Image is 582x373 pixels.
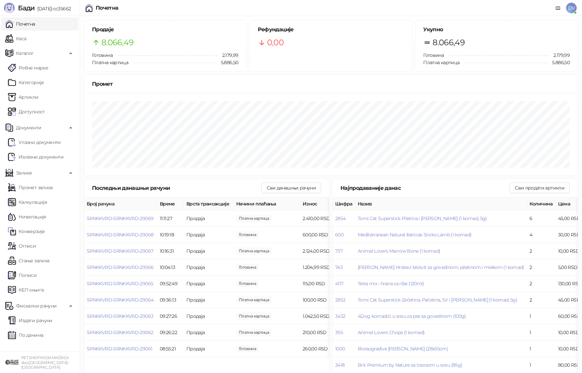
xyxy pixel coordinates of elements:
[358,264,524,270] button: [PERSON_NAME] Hrskavi biskvit sa govedinom, piletinom i mlekom (1 komad)
[184,227,234,243] td: Продаја
[87,297,153,303] button: SRNKKVRD-SRNKKVRD-29064
[358,215,487,221] button: Tomi Cat Superstick Piletina i [PERSON_NAME] (1 komad, 5g)
[510,183,570,193] button: Сви продати артикли
[335,362,344,368] button: 3418
[16,299,56,312] span: Фискални рачуни
[92,184,261,192] div: Последњи данашњи рачуни
[87,215,153,221] span: SRNKKVRD-SRNKKVRD-29069
[92,60,128,65] span: Платна картица
[300,243,350,259] td: 2.124,00 RSD
[87,329,153,335] span: SRNKKVRD-SRNKKVRD-29062
[157,197,184,210] th: Време
[566,3,577,13] span: DV
[527,243,555,259] td: 2
[261,183,321,193] button: Сви данашњи рачуни
[18,4,35,12] span: Бади
[8,239,36,253] a: Отписи
[8,283,44,297] a: КЕП књига
[236,296,272,304] span: 100,00
[8,181,53,194] a: Промет залиха
[5,32,26,45] a: Каса
[157,341,184,357] td: 08:55:21
[157,210,184,227] td: 11:11:27
[335,264,342,270] button: 743
[5,356,19,369] img: 64x64-companyLogo-9f44b8df-f022-41eb-b7d6-300ad218de09.png
[8,269,37,282] a: Пописи
[184,276,234,292] td: Продаја
[184,292,234,308] td: Продаја
[423,60,459,65] span: Платна картица
[423,26,570,34] h5: Укупно
[87,232,153,238] button: SRNKKVRD-SRNKKVRD-29068
[16,121,41,134] span: Документи
[547,59,570,66] span: 5.886,50
[184,324,234,341] td: Продаја
[527,227,555,243] td: 4
[300,292,350,308] td: 100,00 RSD
[8,210,47,223] a: Нивелације
[8,76,44,89] a: Категорије
[8,61,48,74] a: Робне марке
[549,52,570,59] span: 2.179,99
[527,210,555,227] td: 6
[8,225,45,238] a: Конверзије
[96,5,119,11] div: Почетна
[236,345,259,352] span: 260,00
[300,308,350,324] td: 1.042,50 RSD
[300,276,350,292] td: 115,00 RSD
[527,341,555,357] td: 1
[335,297,345,303] button: 2853
[236,280,259,287] span: 115,00
[300,341,350,357] td: 260,00 RSD
[527,292,555,308] td: 2
[157,227,184,243] td: 10:19:18
[358,329,425,335] button: Animal Lovers Chops (1 komad)
[358,346,448,352] button: Biorazgradiva [PERSON_NAME] (28x55cm)
[184,197,234,210] th: Врста трансакције
[358,281,424,287] button: Tetra mix - hrana za ribe (120ml)
[358,362,462,368] button: Brit Premium by Nature sa lososom u sosu (85g)
[527,259,555,276] td: 2
[184,210,234,227] td: Продаја
[358,248,440,254] button: Animal Lovers Marrow Bone (1 komad)
[101,36,134,49] span: 8.066,49
[8,328,43,342] a: По данима
[92,52,113,58] span: Готовина
[35,6,71,12] span: [DATE]-cc35662
[527,276,555,292] td: 2
[300,227,350,243] td: 600,00 RSD
[335,329,343,335] button: 395
[157,308,184,324] td: 09:27:26
[4,3,15,13] img: Logo
[8,314,52,327] a: Издати рачуни
[358,232,472,238] button: Mediterranean Natural Ibéricas Sticks Lamb (1 komad)
[84,197,157,210] th: Број рачуна
[8,195,47,209] a: Калкулације
[8,150,63,164] a: Излазни документи
[87,264,153,270] button: SRNKKVRD-SRNKKVRD-29066
[184,308,234,324] td: Продаја
[236,231,259,238] span: 600,00
[157,324,184,341] td: 09:26:22
[333,197,355,210] th: Шифра
[218,52,239,59] span: 2.179,99
[300,324,350,341] td: 210,00 RSD
[21,355,69,370] small: PET SHOP MOJA MAČKICA doo [GEOGRAPHIC_DATA]-[GEOGRAPHIC_DATA]
[335,346,345,352] button: 1000
[87,281,153,287] button: SRNKKVRD-SRNKKVRD-29065
[236,312,272,320] span: 1.042,50
[87,248,153,254] button: SRNKKVRD-SRNKKVRD-29067
[92,80,570,88] div: Промет
[358,297,517,303] button: Tomi Cat Superstick Zečetina, Pačetina, Sir i [PERSON_NAME] (1 komad, 5g)
[16,166,32,180] span: Залихе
